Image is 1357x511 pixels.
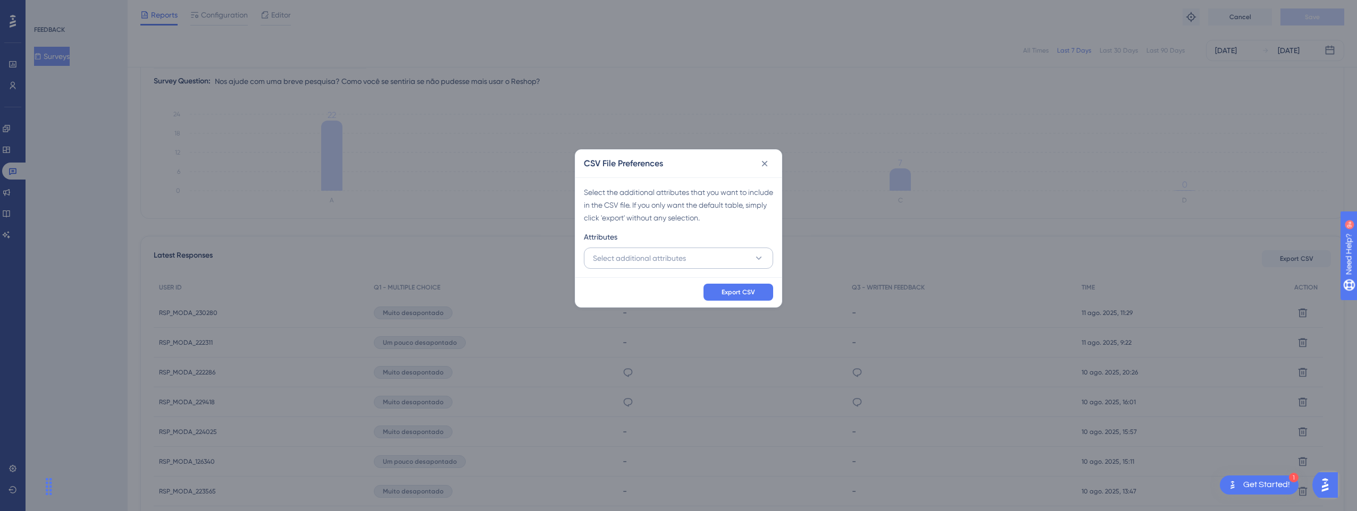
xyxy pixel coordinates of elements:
iframe: UserGuiding AI Assistant Launcher [1312,469,1344,501]
span: Need Help? [25,3,66,15]
div: Get Started! [1243,479,1290,491]
div: 9+ [72,5,79,14]
div: Select the additional attributes that you want to include in the CSV file. If you only want the d... [584,186,773,224]
div: 1 [1289,473,1299,482]
div: Arrastar [40,471,57,503]
span: Export CSV [722,288,755,296]
span: Select additional attributes [593,252,686,265]
div: Open Get Started! checklist, remaining modules: 1 [1220,475,1299,495]
img: launcher-image-alternative-text [1226,479,1239,491]
h2: CSV File Preferences [584,157,663,170]
span: Attributes [584,231,617,243]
